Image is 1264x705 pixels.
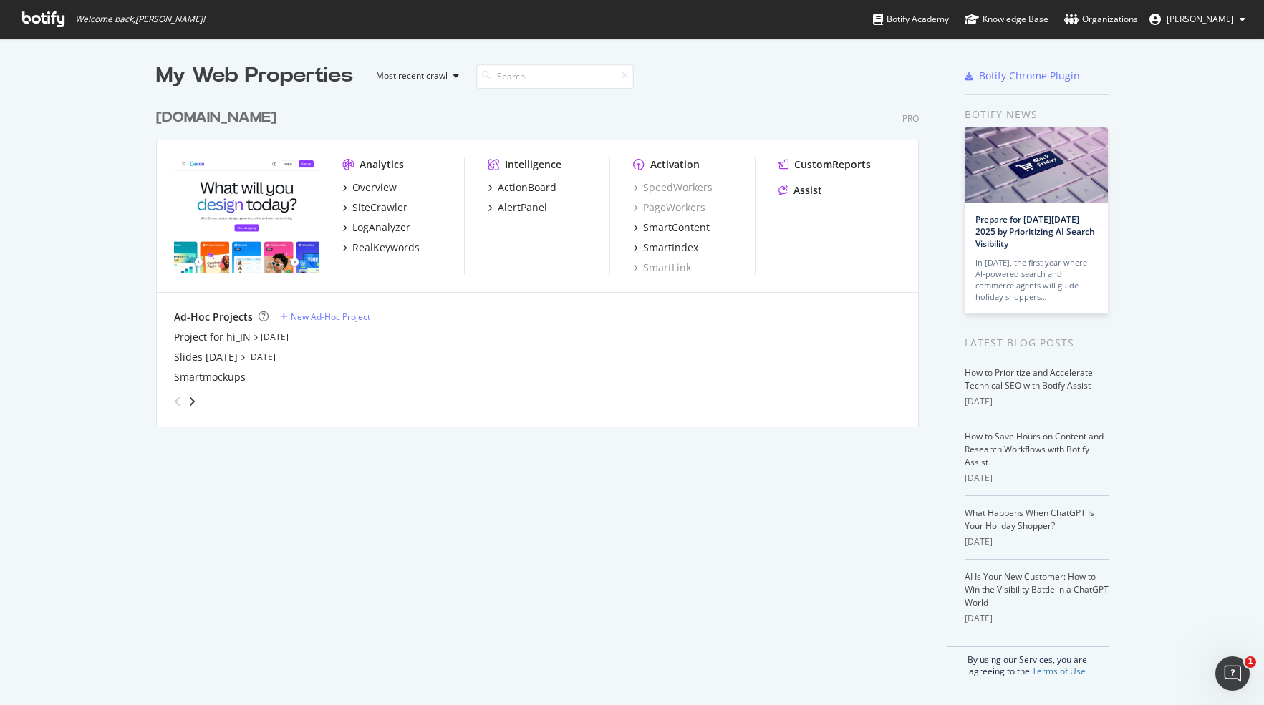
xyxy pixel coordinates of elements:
[965,570,1109,608] a: AI Is Your New Customer: How to Win the Visibility Battle in a ChatGPT World
[873,12,949,26] div: Botify Academy
[174,350,238,364] a: Slides [DATE]
[488,180,556,195] a: ActionBoard
[342,220,410,235] a: LogAnalyzer
[965,335,1109,351] div: Latest Blog Posts
[352,200,407,215] div: SiteCrawler
[498,180,556,195] div: ActionBoard
[643,220,710,235] div: SmartContent
[248,351,276,363] a: [DATE]
[965,12,1048,26] div: Knowledge Base
[1032,665,1086,677] a: Terms of Use
[965,535,1109,548] div: [DATE]
[965,366,1093,392] a: How to Prioritize and Accelerate Technical SEO with Botify Assist
[342,200,407,215] a: SiteCrawler
[1167,13,1234,25] span: CJ Camua
[902,112,919,125] div: Pro
[187,394,197,409] div: angle-right
[794,157,871,172] div: CustomReports
[498,200,547,215] div: AlertPanel
[778,157,871,172] a: CustomReports
[174,370,246,384] a: Smartmockups
[365,64,465,87] button: Most recent crawl
[1245,656,1256,668] span: 1
[174,310,253,324] div: Ad-Hoc Projects
[156,62,353,90] div: My Web Properties
[1064,12,1138,26] div: Organizations
[979,69,1080,83] div: Botify Chrome Plugin
[965,430,1104,468] a: How to Save Hours on Content and Research Workflows with Botify Assist
[1215,656,1250,691] iframe: Intercom live chat
[793,183,822,198] div: Assist
[965,107,1109,122] div: Botify news
[965,395,1109,408] div: [DATE]
[261,331,289,343] a: [DATE]
[965,472,1109,485] div: [DATE]
[643,240,698,255] div: SmartIndex
[633,240,698,255] a: SmartIndex
[291,311,370,323] div: New Ad-Hoc Project
[965,69,1080,83] a: Botify Chrome Plugin
[965,507,1094,532] a: What Happens When ChatGPT Is Your Holiday Shopper?
[352,240,420,255] div: RealKeywords
[633,220,710,235] a: SmartContent
[174,330,251,344] a: Project for hi_IN
[352,180,397,195] div: Overview
[965,127,1108,203] img: Prepare for Black Friday 2025 by Prioritizing AI Search Visibility
[975,257,1097,303] div: In [DATE], the first year where AI-powered search and commerce agents will guide holiday shoppers…
[280,311,370,323] a: New Ad-Hoc Project
[633,261,691,275] a: SmartLink
[342,240,420,255] a: RealKeywords
[1138,8,1257,31] button: [PERSON_NAME]
[342,180,397,195] a: Overview
[947,646,1109,677] div: By using our Services, you are agreeing to the
[168,390,187,413] div: angle-left
[965,612,1109,625] div: [DATE]
[360,157,404,172] div: Analytics
[650,157,700,172] div: Activation
[633,180,713,195] a: SpeedWorkers
[778,183,822,198] a: Assist
[75,14,205,25] span: Welcome back, [PERSON_NAME] !
[352,220,410,235] div: LogAnalyzer
[488,200,547,215] a: AlertPanel
[975,213,1095,250] a: Prepare for [DATE][DATE] 2025 by Prioritizing AI Search Visibility
[156,107,282,128] a: [DOMAIN_NAME]
[376,72,448,80] div: Most recent crawl
[156,90,930,427] div: grid
[156,107,276,128] div: [DOMAIN_NAME]
[505,157,561,172] div: Intelligence
[476,64,634,89] input: Search
[174,157,319,273] img: canva.com
[633,200,705,215] a: PageWorkers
